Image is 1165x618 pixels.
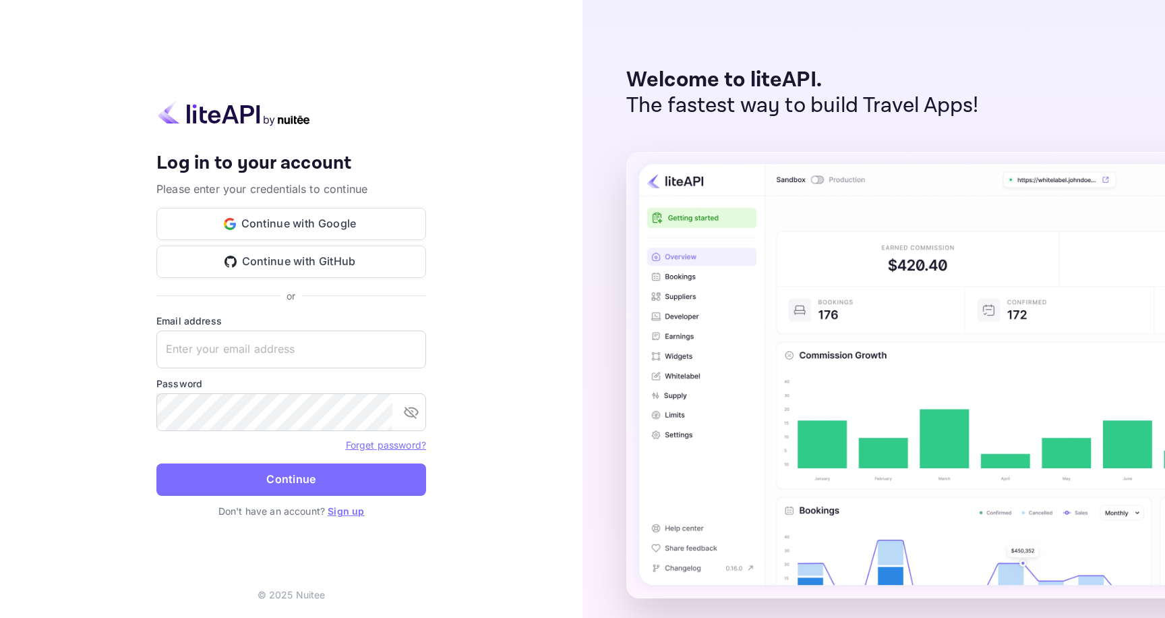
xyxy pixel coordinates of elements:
[398,399,425,426] button: toggle password visibility
[156,376,426,391] label: Password
[287,289,295,303] p: or
[156,314,426,328] label: Email address
[626,67,979,93] p: Welcome to liteAPI.
[346,439,426,451] a: Forget password?
[258,588,326,602] p: © 2025 Nuitee
[156,208,426,240] button: Continue with Google
[156,504,426,518] p: Don't have an account?
[156,246,426,278] button: Continue with GitHub
[156,100,311,126] img: liteapi
[156,463,426,496] button: Continue
[328,505,364,517] a: Sign up
[156,331,426,368] input: Enter your email address
[346,438,426,451] a: Forget password?
[626,93,979,119] p: The fastest way to build Travel Apps!
[156,152,426,175] h4: Log in to your account
[156,181,426,197] p: Please enter your credentials to continue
